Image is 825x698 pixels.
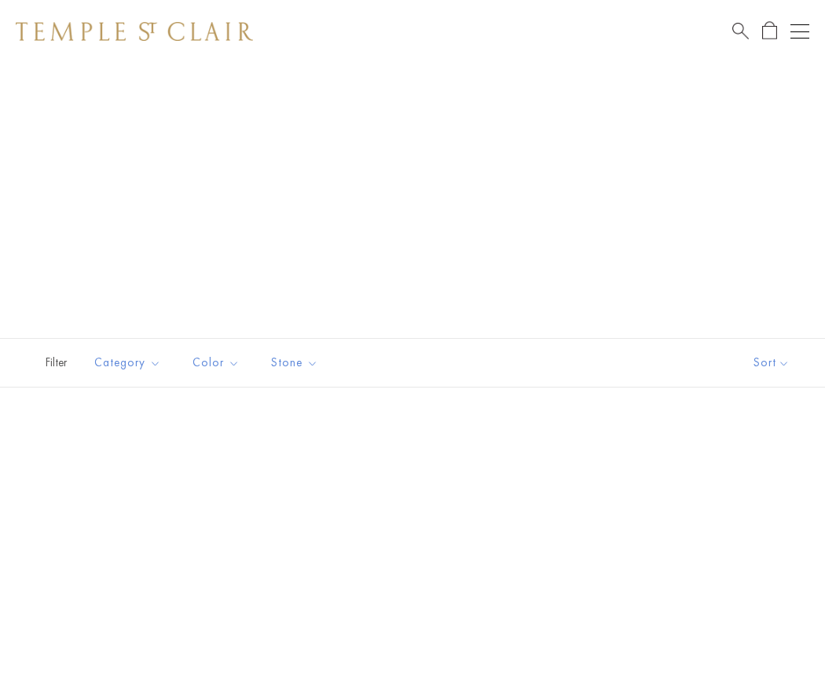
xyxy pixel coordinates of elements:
[762,21,777,41] a: Open Shopping Bag
[181,345,251,380] button: Color
[16,22,253,41] img: Temple St. Clair
[82,345,173,380] button: Category
[259,345,330,380] button: Stone
[86,353,173,373] span: Category
[263,353,330,373] span: Stone
[185,353,251,373] span: Color
[732,21,749,41] a: Search
[718,339,825,387] button: Show sort by
[790,22,809,41] button: Open navigation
